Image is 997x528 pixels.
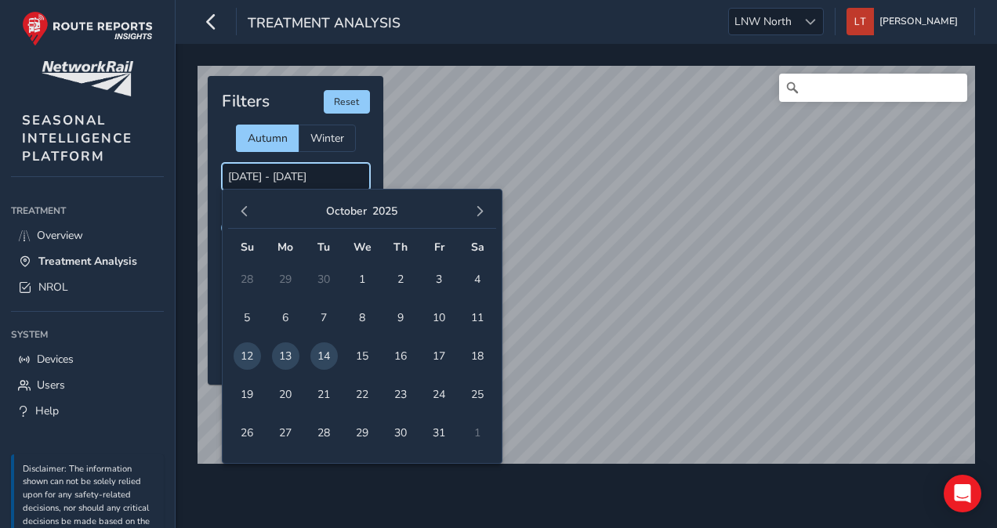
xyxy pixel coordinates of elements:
[387,381,415,408] span: 23
[324,90,370,114] button: Reset
[234,381,261,408] span: 19
[38,280,68,295] span: NROL
[779,74,967,102] input: Search
[387,304,415,331] span: 9
[222,92,270,111] h4: Filters
[464,342,491,370] span: 18
[310,419,338,447] span: 28
[464,266,491,293] span: 4
[22,111,132,165] span: SEASONAL INTELLIGENCE PLATFORM
[349,266,376,293] span: 1
[198,66,975,464] canvas: Map
[11,222,164,248] a: Overview
[234,419,261,447] span: 26
[426,342,453,370] span: 17
[11,199,164,222] div: Treatment
[879,8,958,35] span: [PERSON_NAME]
[272,342,299,370] span: 13
[272,419,299,447] span: 27
[847,8,874,35] img: diamond-layout
[236,125,299,152] div: Autumn
[310,304,338,331] span: 7
[37,352,74,367] span: Devices
[11,323,164,346] div: System
[37,228,83,243] span: Overview
[248,13,401,35] span: Treatment Analysis
[326,204,367,219] button: October
[310,381,338,408] span: 21
[38,254,137,269] span: Treatment Analysis
[310,342,338,370] span: 14
[426,381,453,408] span: 24
[471,240,484,255] span: Sa
[299,125,356,152] div: Winter
[272,304,299,331] span: 6
[434,240,444,255] span: Fr
[248,131,288,146] span: Autumn
[349,419,376,447] span: 29
[426,266,453,293] span: 3
[11,274,164,300] a: NROL
[35,403,59,418] span: Help
[42,61,133,96] img: customer logo
[387,342,415,370] span: 16
[349,342,376,370] span: 15
[11,398,164,424] a: Help
[11,248,164,274] a: Treatment Analysis
[349,381,376,408] span: 22
[353,240,372,255] span: We
[241,240,254,255] span: Su
[372,204,397,219] button: 2025
[11,346,164,372] a: Devices
[234,304,261,331] span: 5
[464,304,491,331] span: 11
[464,381,491,408] span: 25
[847,8,963,35] button: [PERSON_NAME]
[277,240,293,255] span: Mo
[393,240,408,255] span: Th
[11,372,164,398] a: Users
[317,240,330,255] span: Tu
[37,378,65,392] span: Users
[944,475,981,512] div: Open Intercom Messenger
[22,11,153,46] img: rr logo
[426,419,453,447] span: 31
[234,342,261,370] span: 12
[729,9,797,34] span: LNW North
[387,266,415,293] span: 2
[387,419,415,447] span: 30
[349,304,376,331] span: 8
[426,304,453,331] span: 10
[310,131,344,146] span: Winter
[272,381,299,408] span: 20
